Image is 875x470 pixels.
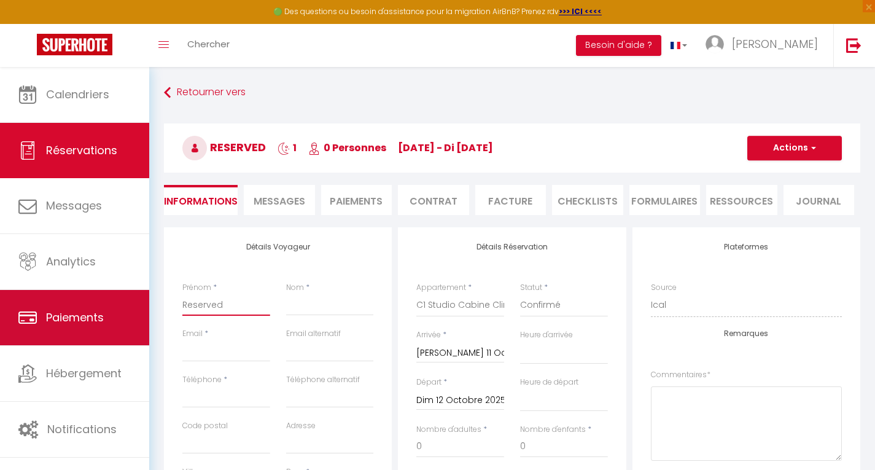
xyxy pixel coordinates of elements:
[520,282,542,294] label: Statut
[46,254,96,269] span: Analytics
[187,37,230,50] span: Chercher
[398,141,493,155] span: [DATE] - di [DATE]
[286,328,341,340] label: Email alternatif
[416,243,607,251] h4: Détails Réservation
[552,185,623,215] li: CHECKLISTS
[182,243,373,251] h4: Détails Voyageur
[278,141,297,155] span: 1
[308,141,386,155] span: 0 Personnes
[46,87,109,102] span: Calendriers
[286,420,316,432] label: Adresse
[164,82,860,104] a: Retourner vers
[747,136,842,160] button: Actions
[520,377,578,388] label: Heure de départ
[651,282,677,294] label: Source
[46,198,102,213] span: Messages
[46,366,122,381] span: Hébergement
[846,37,861,53] img: logout
[286,282,304,294] label: Nom
[696,24,833,67] a: ... [PERSON_NAME]
[706,185,777,215] li: Ressources
[651,369,710,381] label: Commentaires
[286,374,360,386] label: Téléphone alternatif
[651,243,842,251] h4: Plateformes
[46,310,104,325] span: Paiements
[321,185,392,215] li: Paiements
[416,377,441,388] label: Départ
[37,34,112,55] img: Super Booking
[47,421,117,437] span: Notifications
[416,282,466,294] label: Appartement
[651,329,842,338] h4: Remarques
[416,329,441,341] label: Arrivée
[576,35,661,56] button: Besoin d'aide ?
[520,329,573,341] label: Heure d'arrivée
[559,6,602,17] a: >>> ICI <<<<
[416,424,481,436] label: Nombre d'adultes
[520,424,586,436] label: Nombre d'enfants
[182,139,266,155] span: Reserved
[182,420,228,432] label: Code postal
[784,185,855,215] li: Journal
[164,185,238,215] li: Informations
[732,36,818,52] span: [PERSON_NAME]
[475,185,546,215] li: Facture
[178,24,239,67] a: Chercher
[398,185,469,215] li: Contrat
[182,374,222,386] label: Téléphone
[629,185,701,215] li: FORMULAIRES
[254,194,305,208] span: Messages
[706,35,724,53] img: ...
[182,282,211,294] label: Prénom
[182,328,203,340] label: Email
[46,143,117,158] span: Réservations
